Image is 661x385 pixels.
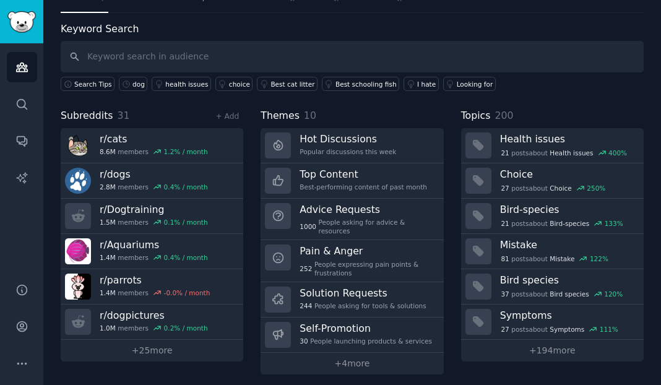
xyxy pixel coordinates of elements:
a: I hate [404,77,439,91]
div: 0.4 % / month [164,253,208,262]
span: Symptoms [550,325,584,334]
h3: r/ Dogtraining [100,203,208,216]
span: Bird species [550,290,589,298]
div: members [100,183,208,191]
span: 1000 [300,222,316,231]
span: 10 [304,110,316,121]
div: post s about [500,147,628,158]
h3: r/ parrots [100,274,210,287]
span: Search Tips [74,80,112,89]
h3: Hot Discussions [300,132,396,145]
span: 1.4M [100,288,116,297]
div: post s about [500,183,607,194]
h3: r/ Aquariums [100,238,208,251]
a: Best schooling fish [322,77,399,91]
span: 200 [495,110,513,121]
span: 27 [501,325,509,334]
a: Top ContentBest-performing content of past month [261,163,443,199]
div: Best-performing content of past month [300,183,427,191]
div: post s about [500,324,620,335]
div: 1.2 % / month [164,147,208,156]
div: Best schooling fish [335,80,397,89]
div: 400 % [608,149,627,157]
span: 244 [300,301,312,310]
span: 252 [300,264,312,273]
span: 8.6M [100,147,116,156]
h3: Self-Promotion [300,322,432,335]
label: Keyword Search [61,23,139,35]
span: 31 [118,110,130,121]
div: 0.1 % / month [164,218,208,227]
div: People asking for advice & resources [300,218,434,235]
span: 2.8M [100,183,116,191]
div: 133 % [605,219,623,228]
a: Best cat litter [257,77,318,91]
div: Looking for [457,80,493,89]
img: GummySearch logo [7,11,36,33]
h3: r/ dogs [100,168,208,181]
a: Bird-species21postsaboutBird-species133% [461,199,644,234]
div: People expressing pain points & frustrations [300,260,434,277]
a: Mistake81postsaboutMistake122% [461,234,644,269]
a: dog [119,77,147,91]
h3: r/ dogpictures [100,309,208,322]
span: Topics [461,108,491,124]
h3: Advice Requests [300,203,434,216]
div: 120 % [604,290,623,298]
h3: Pain & Anger [300,244,434,257]
div: members [100,288,210,297]
div: members [100,324,208,332]
img: parrots [65,274,91,300]
div: members [100,147,208,156]
div: Popular discussions this week [300,147,396,156]
div: post s about [500,288,624,300]
span: Health issues [550,149,593,157]
div: People launching products & services [300,337,432,345]
span: 37 [501,290,509,298]
a: Symptoms27postsaboutSymptoms111% [461,305,644,340]
span: 27 [501,184,509,192]
h3: Mistake [500,238,635,251]
span: 81 [501,254,509,263]
a: choice [215,77,253,91]
a: Health issues21postsaboutHealth issues400% [461,128,644,163]
a: Advice Requests1000People asking for advice & resources [261,199,443,241]
h3: Choice [500,168,635,181]
span: Mistake [550,254,574,263]
div: members [100,253,208,262]
h3: Solution Requests [300,287,426,300]
a: r/Aquariums1.4Mmembers0.4% / month [61,234,243,269]
div: choice [229,80,250,89]
div: 0.2 % / month [164,324,208,332]
a: +4more [261,353,443,374]
a: +194more [461,340,644,361]
div: 0.4 % / month [164,183,208,191]
h3: Top Content [300,168,427,181]
span: Choice [550,184,572,192]
a: Bird species37postsaboutBird species120% [461,269,644,305]
div: Best cat litter [270,80,314,89]
span: Bird-species [550,219,589,228]
a: r/Dogtraining1.5Mmembers0.1% / month [61,199,243,234]
a: health issues [152,77,211,91]
div: members [100,218,208,227]
span: 1.4M [100,253,116,262]
div: -0.0 % / month [164,288,210,297]
a: r/dogs2.8Mmembers0.4% / month [61,163,243,199]
img: Aquariums [65,238,91,264]
div: 250 % [587,184,605,192]
span: Subreddits [61,108,113,124]
div: health issues [165,80,208,89]
a: Solution Requests244People asking for tools & solutions [261,282,443,318]
span: 21 [501,219,509,228]
div: 122 % [590,254,608,263]
a: r/cats8.6Mmembers1.2% / month [61,128,243,163]
a: r/dogpictures1.0Mmembers0.2% / month [61,305,243,340]
div: dog [132,80,145,89]
a: Pain & Anger252People expressing pain points & frustrations [261,240,443,282]
a: +25more [61,340,243,361]
img: dogs [65,168,91,194]
a: + Add [215,112,239,121]
a: Hot DiscussionsPopular discussions this week [261,128,443,163]
h3: r/ cats [100,132,208,145]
